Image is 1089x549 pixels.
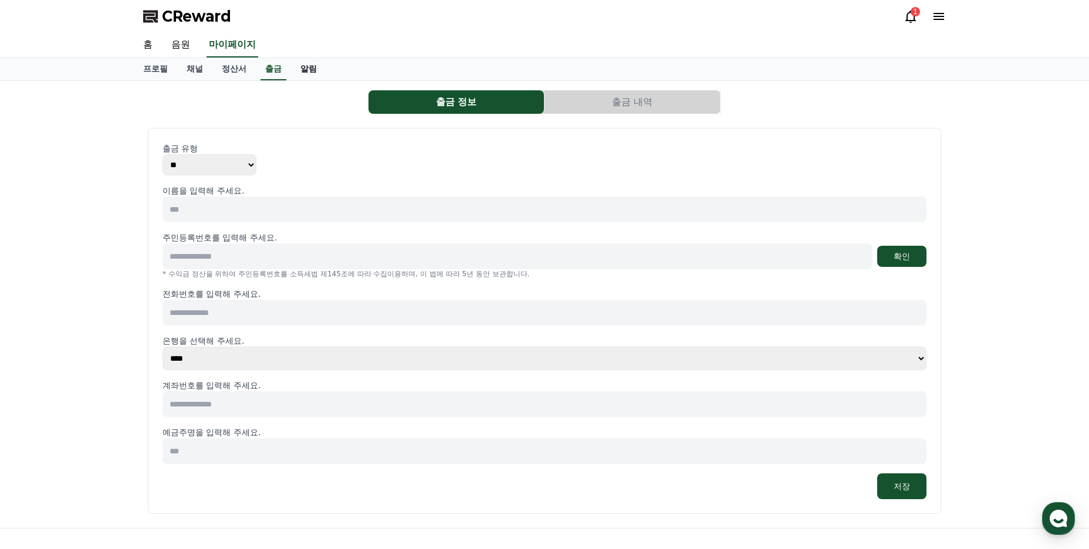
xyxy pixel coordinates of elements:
p: 주민등록번호를 입력해 주세요. [163,232,277,243]
button: 확인 [877,246,926,267]
div: 1 [911,7,920,16]
button: 저장 [877,473,926,499]
span: 홈 [37,389,44,399]
p: 계좌번호를 입력해 주세요. [163,379,926,391]
p: 출금 유형 [163,143,926,154]
a: 출금 [261,58,286,80]
a: 출금 내역 [544,90,721,114]
button: 출금 내역 [544,90,720,114]
a: 출금 정보 [368,90,544,114]
p: 이름을 입력해 주세요. [163,185,926,196]
span: 대화 [107,390,121,399]
a: 프로필 [134,58,177,80]
a: 홈 [134,33,162,57]
a: 마이페이지 [207,33,258,57]
a: 홈 [4,372,77,401]
a: 채널 [177,58,212,80]
p: 예금주명을 입력해 주세요. [163,426,926,438]
button: 출금 정보 [368,90,544,114]
a: CReward [143,7,231,26]
a: 대화 [77,372,151,401]
a: 알림 [291,58,326,80]
span: 설정 [181,389,195,399]
a: 설정 [151,372,225,401]
a: 1 [904,9,918,23]
span: CReward [162,7,231,26]
p: 은행을 선택해 주세요. [163,335,926,347]
p: * 수익금 정산을 위하여 주민등록번호를 소득세법 제145조에 따라 수집이용하며, 이 법에 따라 5년 동안 보관합니다. [163,269,926,279]
p: 전화번호를 입력해 주세요. [163,288,926,300]
a: 음원 [162,33,199,57]
a: 정산서 [212,58,256,80]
